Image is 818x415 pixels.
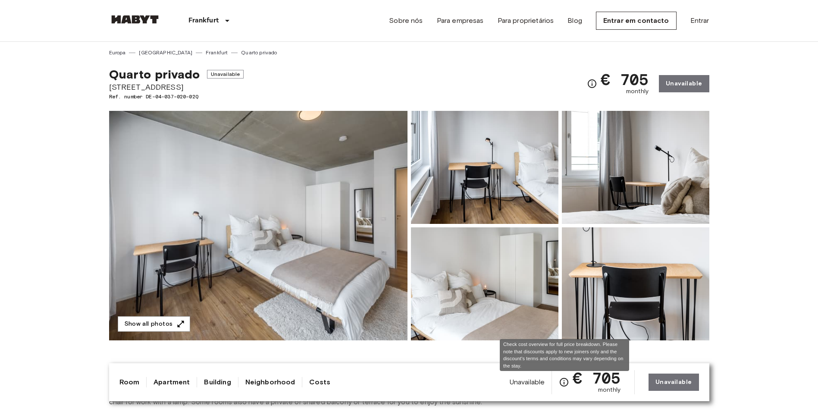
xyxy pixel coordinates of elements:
[245,377,295,387] a: Neighborhood
[626,87,649,96] span: monthly
[598,386,621,394] span: monthly
[109,49,126,57] a: Europa
[139,49,192,57] a: [GEOGRAPHIC_DATA]
[109,67,200,82] span: Quarto privado
[206,49,228,57] a: Frankfurt
[154,377,190,387] a: Apartment
[109,111,407,340] img: Marketing picture of unit DE-04-037-020-02Q
[309,377,330,387] a: Costs
[119,377,140,387] a: Room
[109,361,709,374] span: About the room
[411,111,558,224] img: Picture of unit DE-04-037-020-02Q
[587,79,597,89] svg: Check cost overview for full price breakdown. Please note that discounts apply to new joiners onl...
[389,16,423,26] a: Sobre nós
[510,377,545,387] span: Unavailable
[207,70,244,79] span: Unavailable
[690,16,709,26] a: Entrar
[562,111,709,224] img: Picture of unit DE-04-037-020-02Q
[562,227,709,340] img: Picture of unit DE-04-037-020-02Q
[601,72,649,87] span: € 705
[109,15,161,24] img: Habyt
[118,316,190,332] button: Show all photos
[109,82,244,93] span: [STREET_ADDRESS]
[498,16,554,26] a: Para proprietários
[596,12,677,30] a: Entrar em contacto
[437,16,484,26] a: Para empresas
[567,16,582,26] a: Blog
[188,16,219,26] p: Frankfurt
[500,339,629,371] div: Check cost overview for full price breakdown. Please note that discounts apply to new joiners onl...
[109,93,244,101] span: Ref. number DE-04-037-020-02Q
[411,227,558,340] img: Picture of unit DE-04-037-020-02Q
[241,49,277,57] a: Quarto privado
[204,377,231,387] a: Building
[573,370,621,386] span: € 705
[559,377,569,387] svg: Check cost overview for full price breakdown. Please note that discounts apply to new joiners onl...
